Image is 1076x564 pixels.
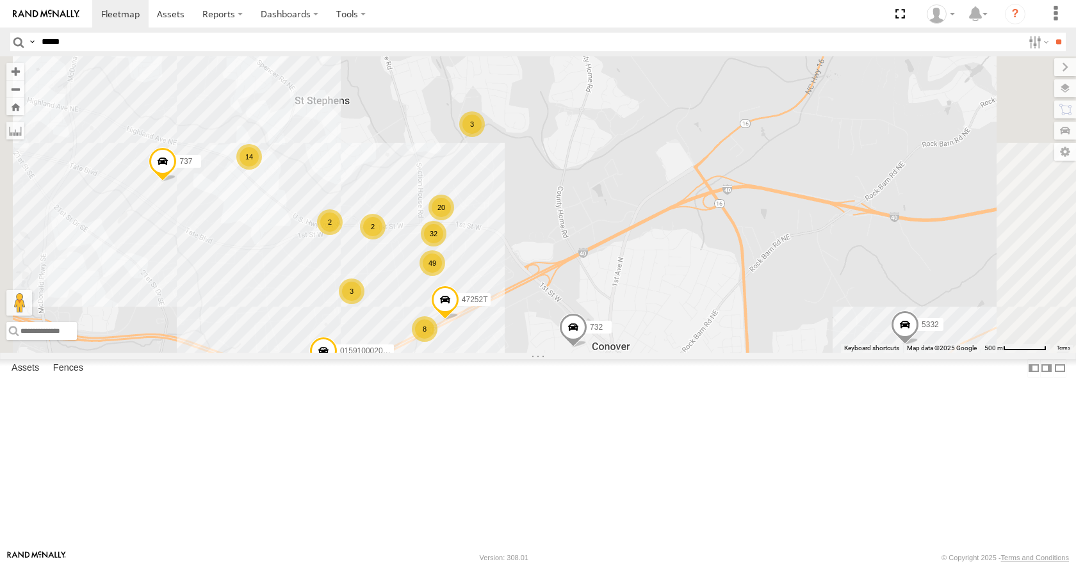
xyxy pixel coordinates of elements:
label: Search Query [27,33,37,51]
label: Measure [6,122,24,140]
div: © Copyright 2025 - [941,554,1069,561]
div: 14 [236,144,262,170]
span: Map data ©2025 Google [907,344,977,351]
div: Summer Walker [922,4,959,24]
span: 500 m [984,344,1003,351]
div: 3 [459,111,485,137]
div: 32 [421,221,446,246]
label: Assets [5,360,45,378]
button: Drag Pegman onto the map to open Street View [6,290,32,316]
button: Zoom out [6,80,24,98]
span: 015910002014770 [340,346,404,355]
a: Terms and Conditions [1001,554,1069,561]
label: Fences [47,360,90,378]
span: 737 [179,157,192,166]
span: 732 [590,323,603,332]
i: ? [1005,4,1025,24]
div: Version: 308.01 [480,554,528,561]
label: Search Filter Options [1023,33,1051,51]
button: Map Scale: 500 m per 64 pixels [981,344,1050,353]
label: Dock Summary Table to the Left [1027,359,1040,378]
button: Zoom in [6,63,24,80]
div: 2 [360,214,386,239]
label: Map Settings [1054,143,1076,161]
button: Keyboard shortcuts [844,344,899,353]
div: 8 [412,316,437,342]
a: Terms (opens in new tab) [1057,345,1070,350]
a: Visit our Website [7,551,66,564]
button: Zoom Home [6,98,24,115]
div: 3 [339,278,364,304]
label: Hide Summary Table [1054,359,1066,378]
img: rand-logo.svg [13,10,79,19]
label: Dock Summary Table to the Right [1040,359,1053,378]
span: 47252T [462,296,488,305]
div: 49 [420,250,445,276]
span: 5332 [922,321,939,330]
div: 20 [428,195,454,220]
div: 2 [317,209,343,235]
